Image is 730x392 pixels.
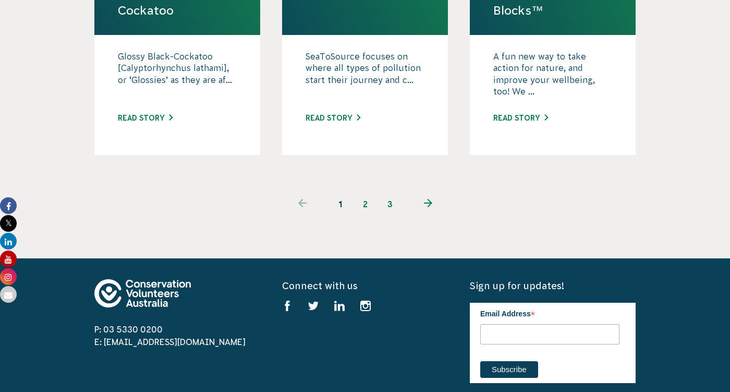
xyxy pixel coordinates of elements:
input: Subscribe [480,361,538,378]
h5: Connect with us [282,279,448,292]
p: Glossy Black-Cockatoo [Calyptorhynchus lathami], or ‘Glossies’ as they are af... [118,51,237,103]
h5: Sign up for updates! [470,279,636,292]
span: 1 [327,192,352,217]
ul: Pagination [277,192,453,217]
a: Read story [306,114,360,122]
a: Next page [403,192,453,217]
img: logo-footer.svg [94,279,191,307]
a: E: [EMAIL_ADDRESS][DOMAIN_NAME] [94,337,246,347]
label: Email Address [480,303,619,323]
a: Read story [118,114,173,122]
a: Read story [493,114,548,122]
a: 3 [378,192,403,217]
a: 2 [352,192,378,217]
p: A fun new way to take action for nature, and improve your wellbeing, too! We ... [493,51,612,103]
a: P: 03 5330 0200 [94,325,163,334]
p: SeaToSource focuses on where all types of pollution start their journey and c... [306,51,424,103]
